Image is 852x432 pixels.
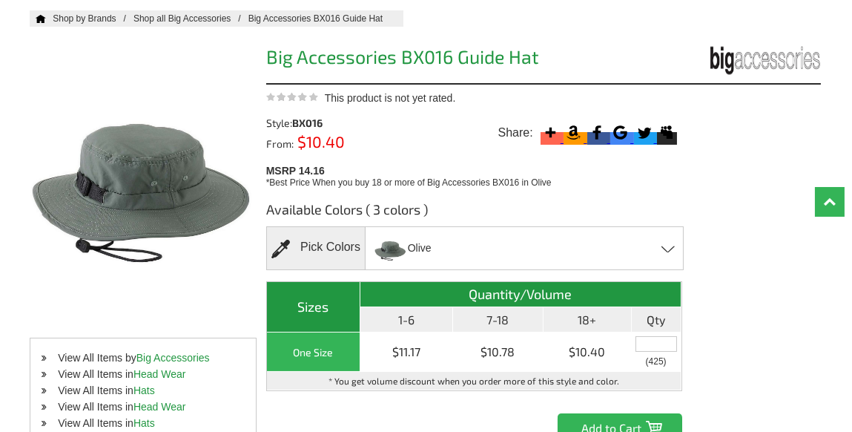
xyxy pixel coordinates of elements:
th: One Size [267,333,360,372]
li: View All Items in [30,382,255,399]
a: Head Wear [133,401,186,413]
li: View All Items by [30,350,255,366]
span: Share: [498,125,533,140]
th: Qty [632,307,681,333]
td: * You get volume discount when you order more of this style and color. [267,372,681,390]
th: Quantity/Volume [360,282,681,307]
span: This product is not yet rated. [325,92,456,104]
div: From: [266,136,371,149]
th: 1-6 [360,307,454,333]
svg: Twitter [634,122,654,143]
div: Pick Colors [266,226,366,270]
span: Inventory [646,357,667,366]
svg: Facebook [587,122,607,143]
div: MSRP 14.16 [266,161,686,189]
h1: Big Accessories BX016 Guide Hat [266,48,682,71]
svg: Amazon [564,122,584,143]
svg: Myspace [657,122,677,143]
h3: Available Colors ( 3 colors ) [266,200,682,226]
svg: Google Bookmark [610,122,630,143]
th: Sizes [267,282,360,333]
li: View All Items in [30,399,255,415]
th: 7-18 [453,307,543,333]
div: Style: [266,118,371,128]
svg: More [541,122,561,143]
li: View All Items in [30,415,255,431]
td: $10.40 [544,333,632,372]
span: Olive [408,235,432,261]
img: big-accessories_BX016_olive.jpg [374,229,406,268]
img: This product is not yet rated. [266,92,318,102]
td: $11.17 [360,333,454,372]
span: BX016 [292,117,323,129]
a: Shop all Big Accessories [133,13,248,24]
a: Hats [133,417,155,429]
a: Big Accessories BX016 Guide Hat [248,13,397,24]
span: *Best Price When you buy 18 or more of Big Accessories BX016 in Olive [266,177,552,188]
a: Home [30,14,46,23]
span: $10.40 [294,132,345,151]
li: View All Items in [30,366,255,382]
a: Hats [133,384,155,396]
th: 18+ [544,307,632,333]
a: Head Wear [133,368,186,380]
a: Big Accessories [136,352,210,364]
a: Top [815,187,845,217]
a: Shop by Brands [53,13,133,24]
td: $10.78 [453,333,543,372]
img: Big Accessories [710,42,821,79]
